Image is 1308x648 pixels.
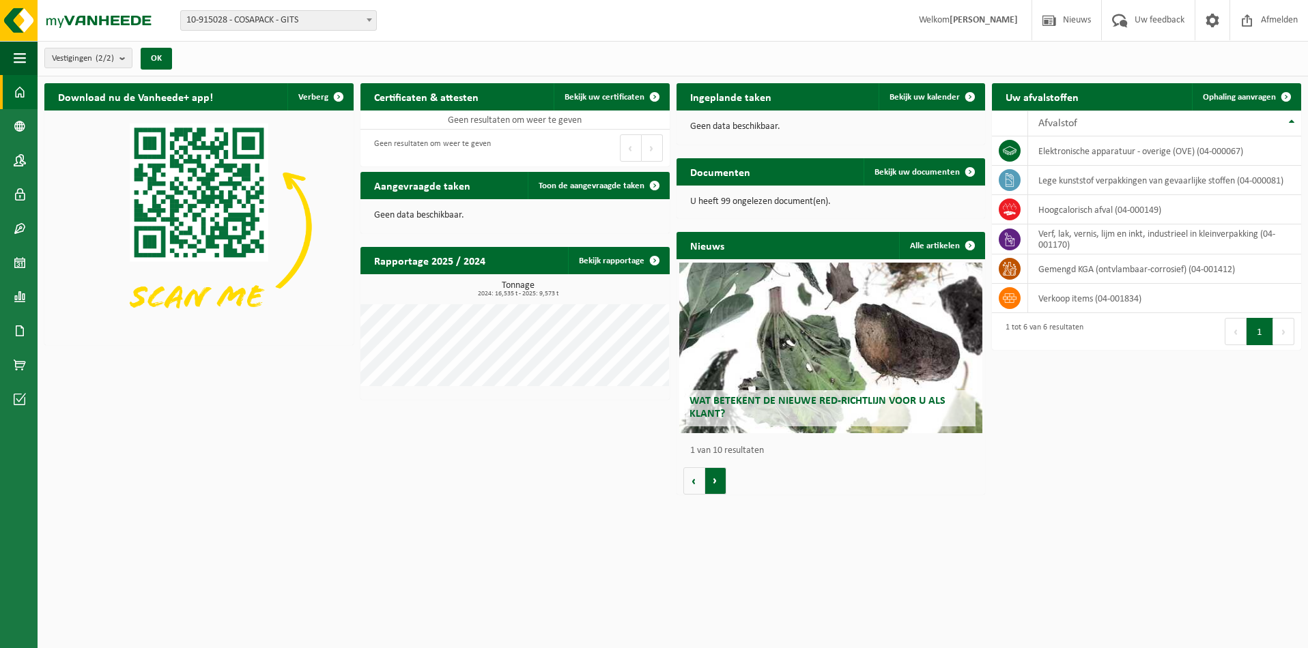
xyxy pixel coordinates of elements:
[360,247,499,274] h2: Rapportage 2025 / 2024
[374,211,656,220] p: Geen data beschikbaar.
[568,247,668,274] a: Bekijk rapportage
[565,93,644,102] span: Bekijk uw certificaten
[679,263,982,433] a: Wat betekent de nieuwe RED-richtlijn voor u als klant?
[642,134,663,162] button: Next
[44,48,132,68] button: Vestigingen(2/2)
[367,133,491,163] div: Geen resultaten om weer te geven
[181,11,376,30] span: 10-915028 - COSAPACK - GITS
[1028,136,1301,166] td: elektronische apparatuur - overige (OVE) (04-000067)
[864,158,984,186] a: Bekijk uw documenten
[367,291,670,297] span: 2024: 16,535 t - 2025: 9,573 t
[1028,254,1301,284] td: gemengd KGA (ontvlambaar-corrosief) (04-001412)
[287,83,352,111] button: Verberg
[690,446,979,456] p: 1 van 10 resultaten
[890,93,960,102] span: Bekijk uw kalender
[298,93,328,102] span: Verberg
[999,316,1083,347] div: 1 tot 6 van 6 resultaten
[44,111,354,342] img: Download de VHEPlus App
[44,83,227,110] h2: Download nu de Vanheede+ app!
[1028,195,1301,224] td: hoogcalorisch afval (04-000149)
[528,172,668,199] a: Toon de aangevraagde taken
[705,467,726,495] button: Volgende
[683,467,705,495] button: Vorige
[677,232,738,259] h2: Nieuws
[360,172,484,198] h2: Aangevraagde taken
[1192,83,1300,111] a: Ophaling aanvragen
[689,396,946,419] span: Wat betekent de nieuwe RED-richtlijn voor u als klant?
[992,83,1092,110] h2: Uw afvalstoffen
[367,281,670,297] h3: Tonnage
[554,83,668,111] a: Bekijk uw certificaten
[96,54,114,63] count: (2/2)
[879,83,984,111] a: Bekijk uw kalender
[950,15,1018,25] strong: [PERSON_NAME]
[690,122,972,132] p: Geen data beschikbaar.
[360,83,492,110] h2: Certificaten & attesten
[690,197,972,207] p: U heeft 99 ongelezen document(en).
[52,48,114,69] span: Vestigingen
[1247,318,1273,345] button: 1
[620,134,642,162] button: Previous
[899,232,984,259] a: Alle artikelen
[1038,118,1077,129] span: Afvalstof
[1028,224,1301,254] td: verf, lak, vernis, lijm en inkt, industrieel in kleinverpakking (04-001170)
[1028,166,1301,195] td: lege kunststof verpakkingen van gevaarlijke stoffen (04-000081)
[360,111,670,130] td: Geen resultaten om weer te geven
[875,168,960,177] span: Bekijk uw documenten
[180,10,377,31] span: 10-915028 - COSAPACK - GITS
[1273,318,1294,345] button: Next
[1203,93,1276,102] span: Ophaling aanvragen
[677,158,764,185] h2: Documenten
[1028,284,1301,313] td: verkoop items (04-001834)
[141,48,172,70] button: OK
[677,83,785,110] h2: Ingeplande taken
[539,181,644,190] span: Toon de aangevraagde taken
[1225,318,1247,345] button: Previous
